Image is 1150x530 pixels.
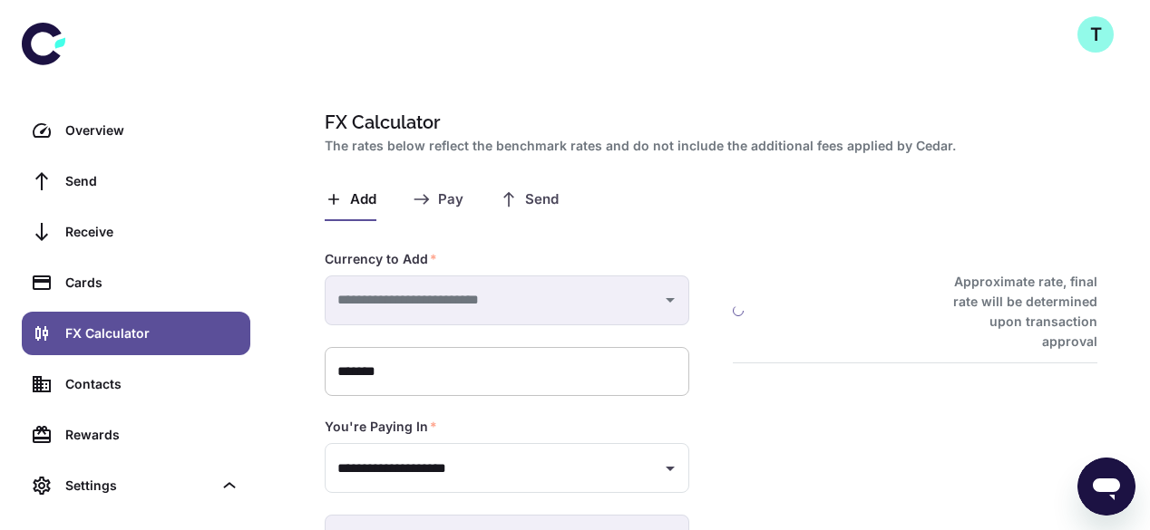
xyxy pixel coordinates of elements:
[65,120,239,140] div: Overview
[65,476,212,496] div: Settings
[325,136,1090,156] h2: The rates below reflect the benchmark rates and do not include the additional fees applied by Cedar.
[1077,16,1114,53] button: T
[22,159,250,203] a: Send
[325,418,437,436] label: You're Paying In
[22,210,250,254] a: Receive
[658,456,683,481] button: Open
[525,191,559,208] span: Send
[65,171,239,191] div: Send
[22,413,250,457] a: Rewards
[350,191,376,208] span: Add
[22,312,250,355] a: FX Calculator
[65,374,239,394] div: Contacts
[438,191,463,208] span: Pay
[22,261,250,304] a: Cards
[325,109,1090,136] h1: FX Calculator
[65,323,239,343] div: FX Calculator
[933,272,1097,352] h6: Approximate rate, final rate will be determined upon transaction approval
[65,425,239,445] div: Rewards
[1077,458,1135,516] iframe: Button to launch messaging window
[325,250,437,268] label: Currency to Add
[65,273,239,293] div: Cards
[65,222,239,242] div: Receive
[22,464,250,507] div: Settings
[22,362,250,406] a: Contacts
[22,109,250,152] a: Overview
